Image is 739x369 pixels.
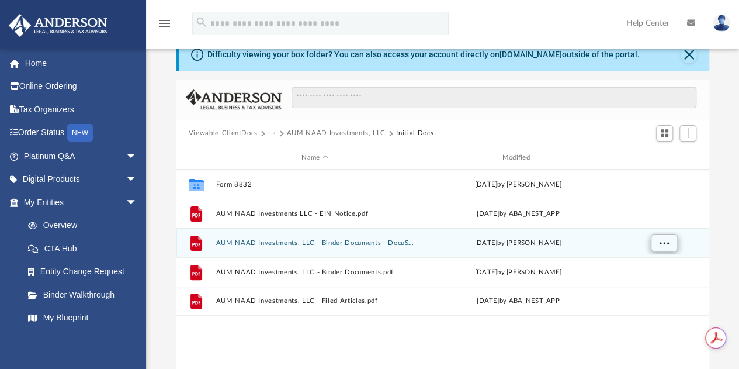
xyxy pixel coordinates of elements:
input: Search files and folders [292,87,696,109]
button: Viewable-ClientDocs [189,128,258,139]
img: User Pic [713,15,730,32]
div: [DATE] by [PERSON_NAME] [419,267,617,278]
div: [DATE] by [PERSON_NAME] [419,180,617,190]
i: menu [158,16,172,30]
div: [DATE] by ABA_NEST_APP [419,209,617,219]
button: Initial Docs [396,128,433,139]
a: Home [8,51,155,75]
a: Online Ordering [8,75,155,98]
a: Platinum Q&Aarrow_drop_down [8,144,155,168]
a: menu [158,22,172,30]
button: AUM NAAD Investments, LLC - Binder Documents.pdf [216,268,414,276]
a: Order StatusNEW [8,121,155,145]
div: NEW [67,124,93,142]
div: id [181,153,210,163]
a: My Entitiesarrow_drop_down [8,191,155,214]
button: Form 8832 [216,181,414,188]
button: Add [679,125,697,142]
div: [DATE] by [PERSON_NAME] [419,238,617,249]
a: Tax Due Dates [16,329,155,353]
button: ··· [268,128,276,139]
i: search [195,16,208,29]
a: Tax Organizers [8,98,155,121]
a: CTA Hub [16,237,155,260]
button: AUM NAAD Investments, LLC - Filed Articles.pdf [216,298,414,305]
a: Binder Walkthrough [16,283,155,306]
button: Close [681,47,697,63]
div: id [622,153,704,163]
div: Name [215,153,414,163]
a: Overview [16,214,155,237]
span: arrow_drop_down [126,168,149,192]
button: AUM NAAD Investments, LLC - Binder Documents - DocuSigned.pdf [216,239,414,247]
a: [DOMAIN_NAME] [499,50,562,59]
button: AUM NAAD Investments LLC - EIN Notice.pdf [216,210,414,218]
a: Digital Productsarrow_drop_down [8,168,155,191]
a: Entity Change Request [16,260,155,284]
div: Modified [419,153,617,163]
img: Anderson Advisors Platinum Portal [5,14,111,37]
button: AUM NAAD Investments, LLC [287,128,386,139]
a: My Blueprint [16,306,149,330]
span: arrow_drop_down [126,191,149,215]
div: [DATE] by ABA_NEST_APP [419,296,617,306]
div: Difficulty viewing your box folder? You can also access your account directly on outside of the p... [207,49,640,61]
button: Switch to Grid View [656,125,674,142]
span: arrow_drop_down [126,144,149,168]
button: More options [650,234,677,252]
